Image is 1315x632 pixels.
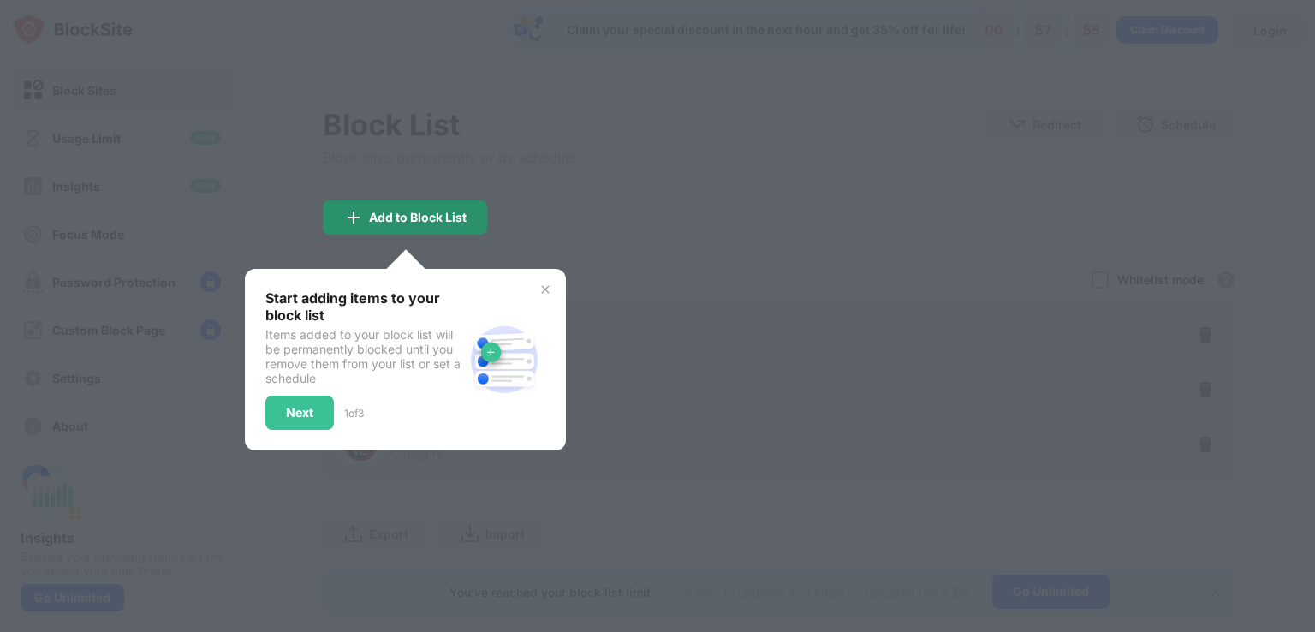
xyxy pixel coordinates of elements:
div: Add to Block List [369,211,467,224]
img: x-button.svg [538,283,552,296]
div: Start adding items to your block list [265,289,463,324]
div: Items added to your block list will be permanently blocked until you remove them from your list o... [265,327,463,385]
div: 1 of 3 [344,407,364,420]
div: Next [286,406,313,420]
img: block-site.svg [463,319,545,401]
